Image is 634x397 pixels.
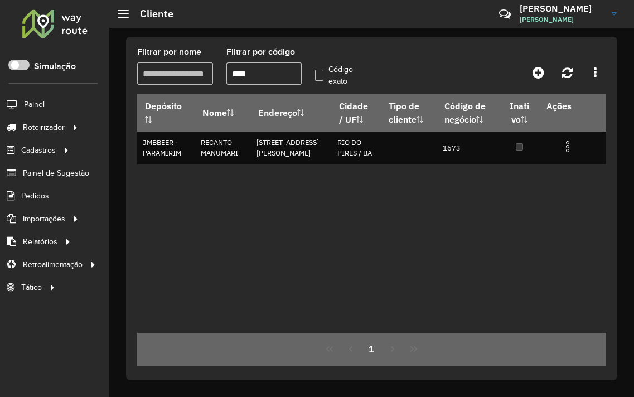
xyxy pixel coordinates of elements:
span: Pedidos [21,190,49,202]
td: JMBBEER - PARAMIRIM [137,132,195,164]
label: Filtrar por nome [137,45,201,59]
span: [PERSON_NAME] [520,14,603,25]
td: 1673 [437,132,501,164]
span: Cadastros [21,144,56,156]
span: Roteirizador [23,122,65,133]
td: RECANTO MANUMARI [195,132,251,164]
label: Filtrar por código [226,45,295,59]
span: Painel de Sugestão [23,167,89,179]
th: Código de negócio [437,94,501,132]
a: Contato Rápido [493,2,517,26]
label: Código exato [315,64,361,87]
td: RIO DO PIRES / BA [332,132,381,164]
th: Depósito [137,94,195,132]
span: Importações [23,213,65,225]
th: Ações [539,94,606,118]
th: Cidade / UF [332,94,381,132]
th: Nome [195,94,251,132]
button: 1 [361,338,383,360]
th: Tipo de cliente [381,94,437,132]
span: Retroalimentação [23,259,83,270]
h2: Cliente [129,8,173,20]
label: Simulação [34,60,76,73]
th: Inativo [501,94,539,132]
th: Endereço [251,94,332,132]
td: [STREET_ADDRESS][PERSON_NAME] [251,132,332,164]
span: Tático [21,282,42,293]
span: Painel [24,99,45,110]
span: Relatórios [23,236,57,248]
h3: [PERSON_NAME] [520,3,603,14]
